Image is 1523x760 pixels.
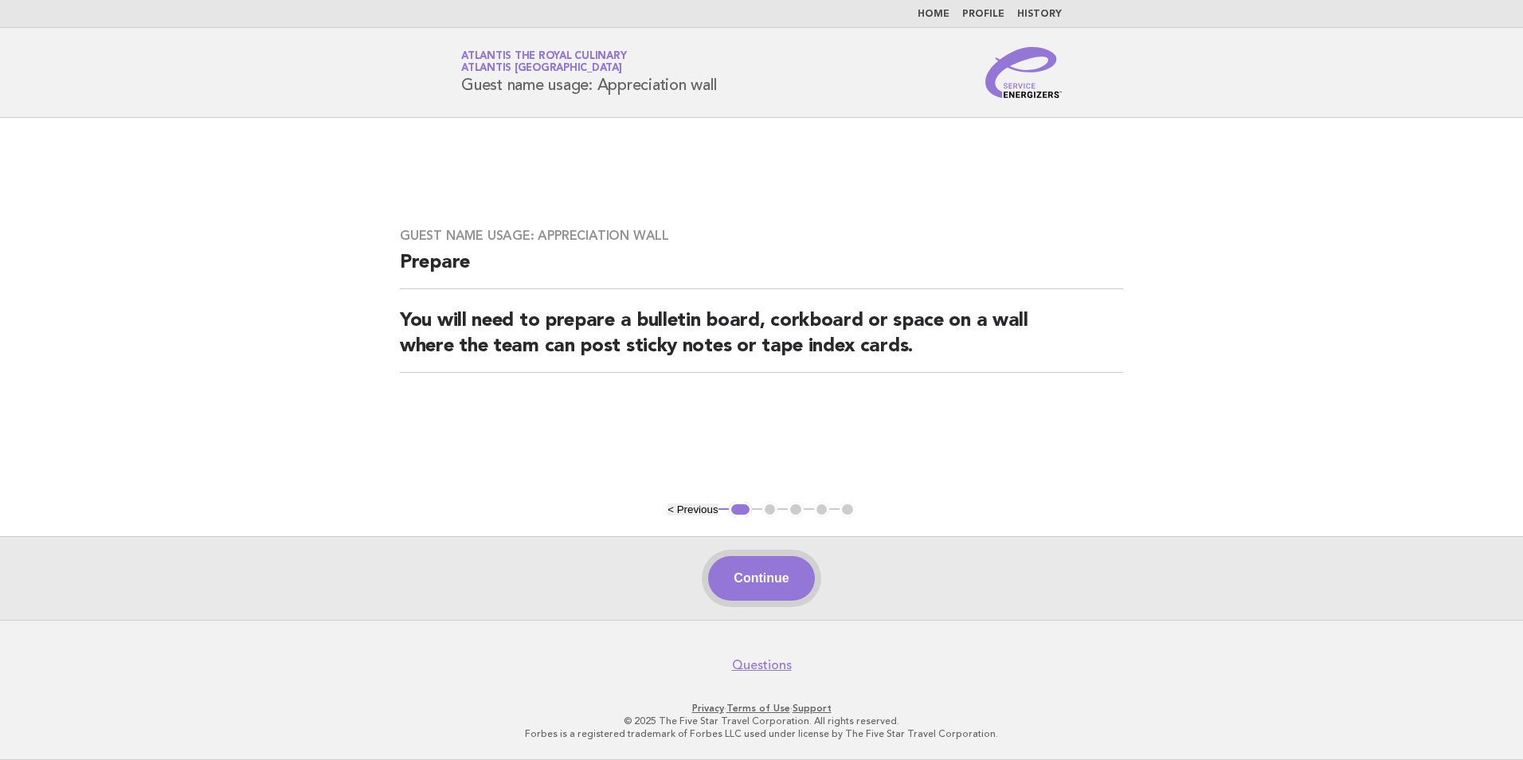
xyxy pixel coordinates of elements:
p: © 2025 The Five Star Travel Corporation. All rights reserved. [274,715,1249,727]
h1: Guest name usage: Appreciation wall [461,52,716,93]
a: Profile [962,10,1004,19]
span: Atlantis [GEOGRAPHIC_DATA] [461,64,622,74]
button: Continue [708,556,814,601]
button: < Previous [668,503,718,515]
a: History [1017,10,1062,19]
p: · · [274,702,1249,715]
h3: Guest name usage: Appreciation wall [400,228,1123,244]
h2: You will need to prepare a bulletin board, corkboard or space on a wall where the team can post s... [400,308,1123,373]
button: 1 [729,502,752,518]
a: Support [793,703,832,714]
img: Service Energizers [985,47,1062,98]
a: Questions [732,657,792,673]
h2: Prepare [400,250,1123,289]
p: Forbes is a registered trademark of Forbes LLC used under license by The Five Star Travel Corpora... [274,727,1249,740]
a: Privacy [692,703,724,714]
a: Terms of Use [726,703,790,714]
a: Atlantis the Royal CulinaryAtlantis [GEOGRAPHIC_DATA] [461,51,626,73]
a: Home [918,10,949,19]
